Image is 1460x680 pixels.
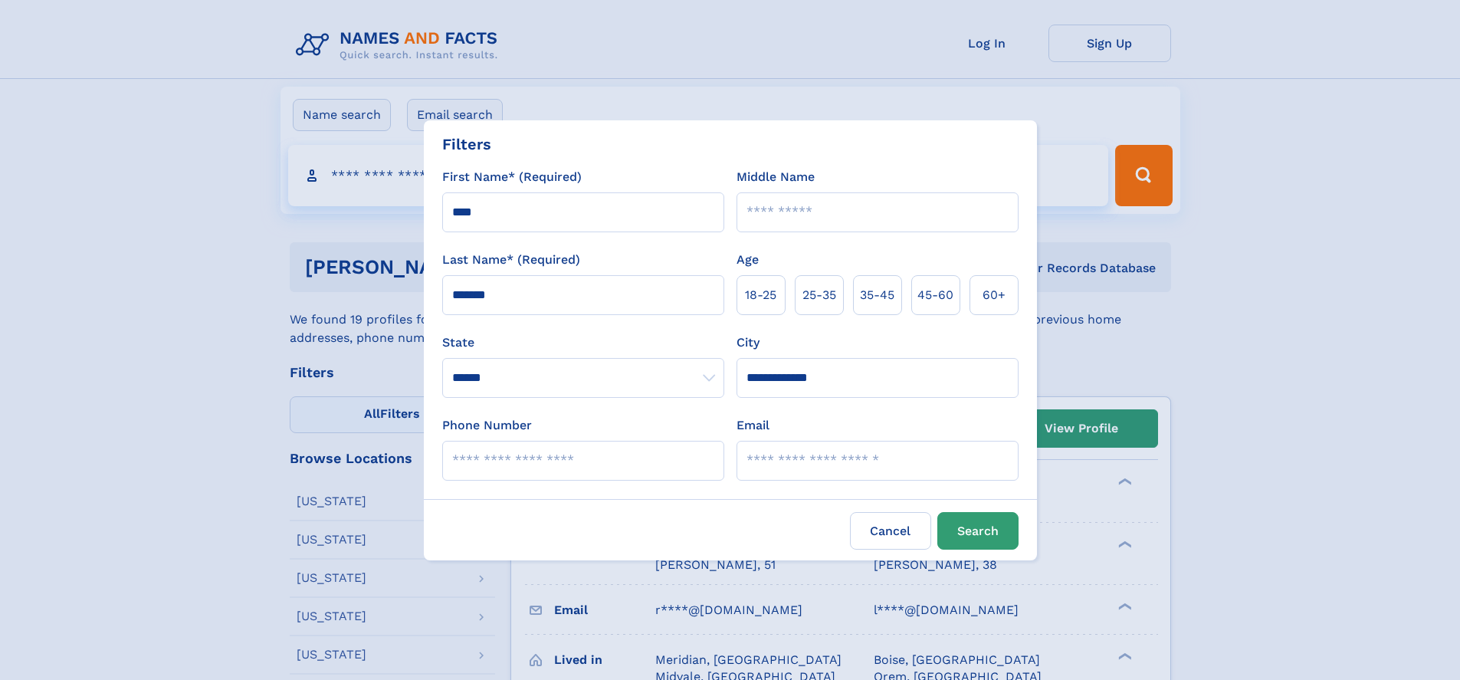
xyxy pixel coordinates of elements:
label: Email [737,416,769,435]
span: 18‑25 [745,286,776,304]
label: Last Name* (Required) [442,251,580,269]
span: 60+ [983,286,1006,304]
div: Filters [442,133,491,156]
label: Phone Number [442,416,532,435]
label: Cancel [850,512,931,550]
label: State [442,333,724,352]
label: City [737,333,760,352]
span: 35‑45 [860,286,894,304]
button: Search [937,512,1019,550]
label: Age [737,251,759,269]
label: First Name* (Required) [442,168,582,186]
span: 25‑35 [802,286,836,304]
span: 45‑60 [917,286,953,304]
label: Middle Name [737,168,815,186]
